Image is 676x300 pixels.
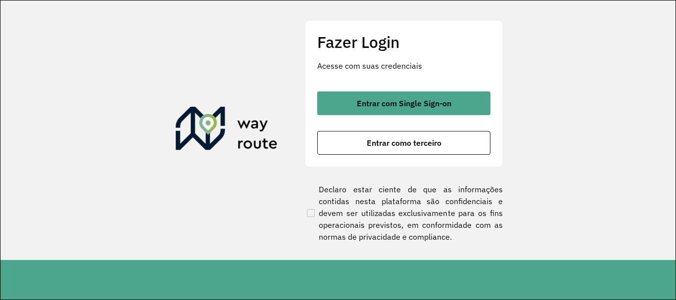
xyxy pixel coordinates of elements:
label: Declaro estar ciente de que as informações contidas nesta plataforma são confidenciais e devem se... [305,183,503,243]
button: button [317,91,490,115]
h2: Fazer Login [317,33,490,51]
p: Acesse com suas credenciais [317,60,490,72]
button: button [317,131,490,155]
img: Roteirizador AmbevTech [176,107,278,154]
span: Entrar como terceiro [367,139,441,147]
span: Entrar com Single Sign-on [357,99,451,107]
